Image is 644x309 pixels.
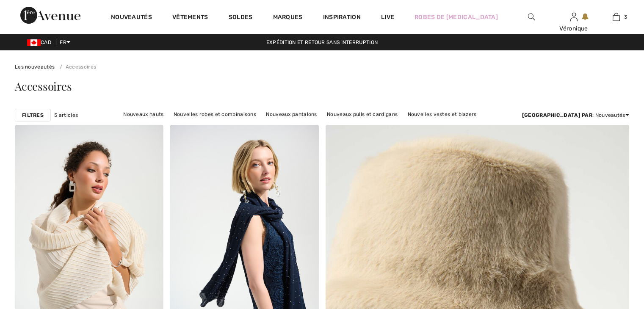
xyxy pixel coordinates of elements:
strong: Filtres [22,111,44,119]
span: 3 [624,13,627,21]
img: recherche [528,12,535,22]
a: Les nouveautés [15,64,55,70]
a: Nouveaux pantalons [262,109,321,120]
a: Nouveautés [111,14,152,22]
span: CAD [27,39,55,45]
a: Marques [273,14,303,22]
img: Mon panier [613,12,620,22]
span: 5 articles [54,111,78,119]
a: Nouvelles robes et combinaisons [169,109,260,120]
strong: [GEOGRAPHIC_DATA] par [522,112,592,118]
span: FR [60,39,70,45]
img: 1ère Avenue [20,7,80,24]
a: Nouveaux pulls et cardigans [323,109,402,120]
a: Vêtements [172,14,208,22]
div: Véronique [553,24,594,33]
img: Canadian Dollar [27,39,41,46]
a: Robes de [MEDICAL_DATA] [415,13,498,22]
span: Inspiration [323,14,361,22]
a: Nouvelles jupes [230,120,278,131]
a: Se connecter [570,13,578,21]
a: Live [381,13,394,22]
a: Accessoires [56,64,97,70]
img: Mes infos [570,12,578,22]
a: Soldes [229,14,253,22]
div: : Nouveautés [522,111,629,119]
a: Nouveaux hauts [119,109,168,120]
a: 3 [595,12,637,22]
span: Accessoires [15,79,72,94]
a: Nouveaux vêtements d'extérieur [279,120,370,131]
a: Nouvelles vestes et blazers [404,109,481,120]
